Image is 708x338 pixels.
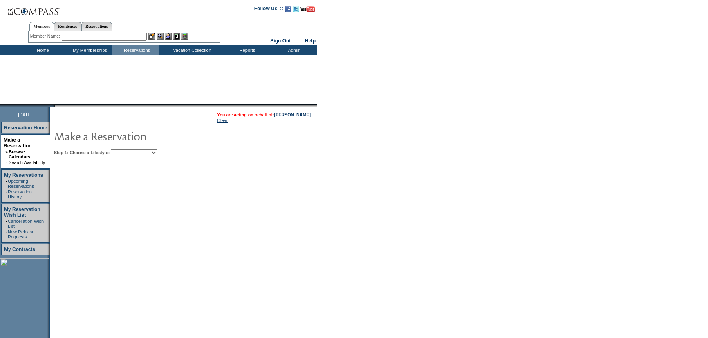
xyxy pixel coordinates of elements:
[270,45,317,55] td: Admin
[6,219,7,229] td: ·
[8,189,32,199] a: Reservation History
[159,45,223,55] td: Vacation Collection
[6,229,7,239] td: ·
[296,38,300,44] span: ::
[270,38,291,44] a: Sign Out
[300,6,315,12] img: Subscribe to our YouTube Channel
[173,33,180,40] img: Reservations
[55,104,56,107] img: blank.gif
[254,5,283,15] td: Follow Us ::
[223,45,270,55] td: Reports
[65,45,112,55] td: My Memberships
[4,207,40,218] a: My Reservation Wish List
[217,118,228,123] a: Clear
[18,45,65,55] td: Home
[9,149,30,159] a: Browse Calendars
[5,149,8,154] b: »
[6,179,7,189] td: ·
[54,22,81,31] a: Residences
[181,33,188,40] img: b_calculator.gif
[217,112,311,117] span: You are acting on behalf of:
[52,104,55,107] img: promoShadowLeftCorner.gif
[300,8,315,13] a: Subscribe to our YouTube Channel
[4,247,35,252] a: My Contracts
[29,22,54,31] a: Members
[8,219,44,229] a: Cancellation Wish List
[54,128,217,144] img: pgTtlMakeReservation.gif
[274,112,311,117] a: [PERSON_NAME]
[293,8,299,13] a: Follow us on Twitter
[4,172,43,178] a: My Reservations
[18,112,32,117] span: [DATE]
[54,150,110,155] b: Step 1: Choose a Lifestyle:
[8,179,34,189] a: Upcoming Reservations
[157,33,164,40] img: View
[8,229,34,239] a: New Release Requests
[4,137,32,149] a: Make a Reservation
[5,160,8,165] td: ·
[6,189,7,199] td: ·
[293,6,299,12] img: Follow us on Twitter
[81,22,112,31] a: Reservations
[165,33,172,40] img: Impersonate
[148,33,155,40] img: b_edit.gif
[30,33,62,40] div: Member Name:
[285,8,291,13] a: Become our fan on Facebook
[112,45,159,55] td: Reservations
[4,125,47,131] a: Reservation Home
[9,160,45,165] a: Search Availability
[285,6,291,12] img: Become our fan on Facebook
[305,38,316,44] a: Help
